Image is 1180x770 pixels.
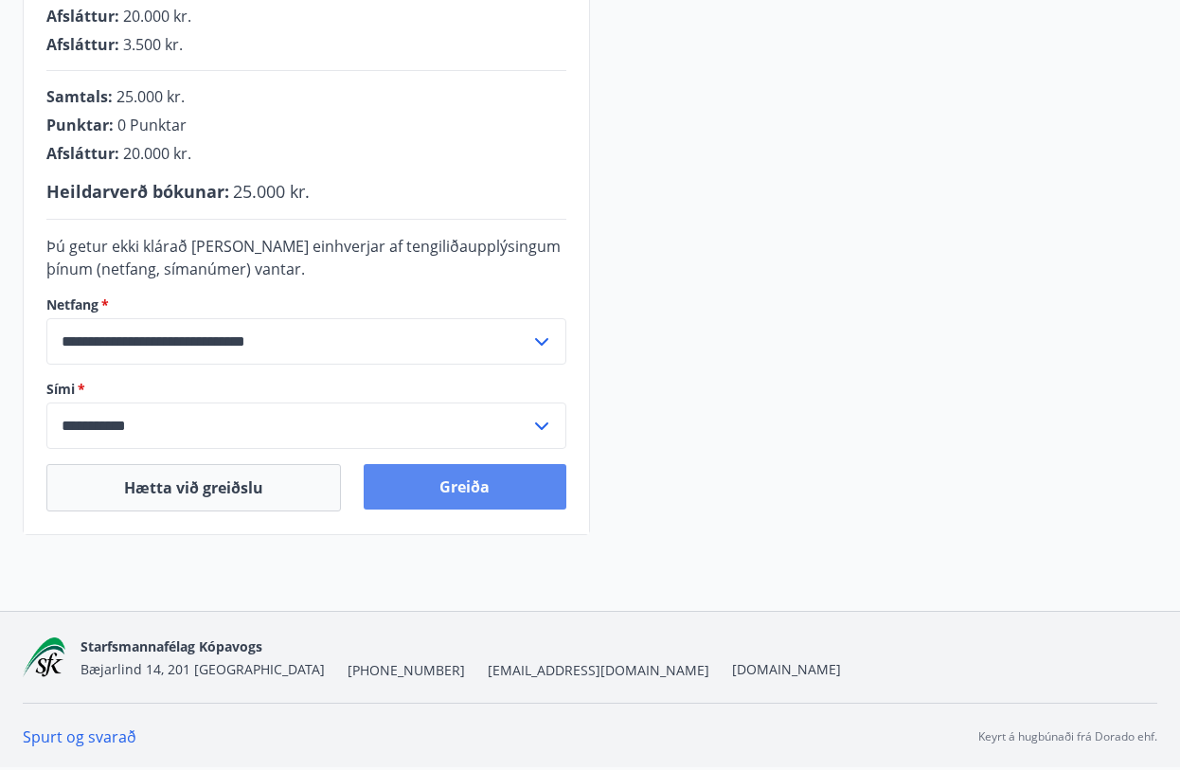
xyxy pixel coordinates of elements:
[80,637,262,655] span: Starfsmannafélag Kópavogs
[23,726,136,747] a: Spurt og svarað
[116,86,185,107] span: 25.000 kr.
[46,115,114,135] span: Punktar :
[23,637,65,678] img: x5MjQkxwhnYn6YREZUTEa9Q4KsBUeQdWGts9Dj4O.png
[46,180,229,203] span: Heildarverð bókunar :
[488,661,709,680] span: [EMAIL_ADDRESS][DOMAIN_NAME]
[123,6,191,27] span: 20.000 kr.
[80,660,325,678] span: Bæjarlind 14, 201 [GEOGRAPHIC_DATA]
[978,728,1157,745] p: Keyrt á hugbúnaði frá Dorado ehf.
[123,143,191,164] span: 20.000 kr.
[364,464,567,510] button: Greiða
[46,86,113,107] span: Samtals :
[117,115,187,135] span: 0 Punktar
[46,464,341,511] button: Hætta við greiðslu
[732,660,841,678] a: [DOMAIN_NAME]
[46,380,566,399] label: Sími
[46,236,561,279] span: Þú getur ekki klárað [PERSON_NAME] einhverjar af tengiliðaupplýsingum þínum (netfang, símanúmer) ...
[46,143,119,164] span: Afsláttur :
[348,661,465,680] span: [PHONE_NUMBER]
[233,180,310,203] span: 25.000 kr.
[46,295,566,314] label: Netfang
[46,34,119,55] span: Afsláttur :
[123,34,183,55] span: 3.500 kr.
[46,6,119,27] span: Afsláttur :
